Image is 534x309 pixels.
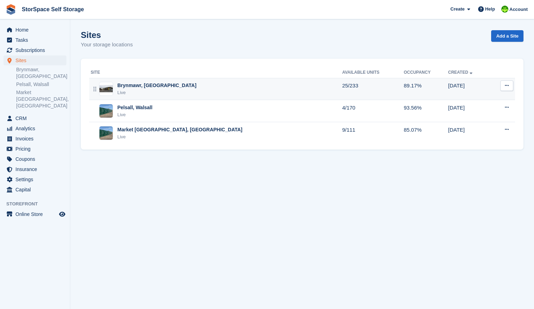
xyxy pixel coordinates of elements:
span: Settings [15,175,58,184]
div: Brynmawr, [GEOGRAPHIC_DATA] [117,82,196,89]
span: Create [450,6,464,13]
th: Available Units [342,67,404,78]
a: Add a Site [491,30,523,42]
a: menu [4,45,66,55]
img: Image of Pelsall, Walsall site [99,104,113,118]
td: 93.56% [404,100,448,122]
a: menu [4,134,66,144]
td: [DATE] [448,78,490,100]
a: menu [4,164,66,174]
span: Storefront [6,200,70,208]
a: Market [GEOGRAPHIC_DATA], [GEOGRAPHIC_DATA] [16,89,66,109]
th: Site [89,67,342,78]
div: Market [GEOGRAPHIC_DATA], [GEOGRAPHIC_DATA] [117,126,242,133]
div: Pelsall, Walsall [117,104,152,111]
p: Your storage locations [81,41,133,49]
span: Pricing [15,144,58,154]
div: Live [117,111,152,118]
span: Online Store [15,209,58,219]
td: [DATE] [448,122,490,144]
a: menu [4,113,66,123]
a: menu [4,144,66,154]
a: Preview store [58,210,66,218]
a: menu [4,25,66,35]
img: stora-icon-8386f47178a22dfd0bd8f6a31ec36ba5ce8667c1dd55bd0f319d3a0aa187defe.svg [6,4,16,15]
a: menu [4,154,66,164]
td: 4/170 [342,100,404,122]
td: [DATE] [448,100,490,122]
span: Help [485,6,495,13]
a: menu [4,185,66,195]
span: Subscriptions [15,45,58,55]
a: Pelsall, Walsall [16,81,66,88]
div: Live [117,133,242,140]
span: Insurance [15,164,58,174]
a: menu [4,55,66,65]
img: Image of Market Drayton, Shropshire site [99,126,113,140]
div: Live [117,89,196,96]
a: Created [448,70,474,75]
h1: Sites [81,30,133,40]
td: 85.07% [404,122,448,144]
td: 89.17% [404,78,448,100]
span: Analytics [15,124,58,133]
span: Sites [15,55,58,65]
span: Home [15,25,58,35]
span: Account [509,6,528,13]
a: menu [4,209,66,219]
img: Image of Brynmawr, South Wales site [99,84,113,93]
td: 25/233 [342,78,404,100]
a: menu [4,175,66,184]
a: menu [4,124,66,133]
span: Capital [15,185,58,195]
span: Coupons [15,154,58,164]
th: Occupancy [404,67,448,78]
a: StorSpace Self Storage [19,4,87,15]
a: Brynmawr, [GEOGRAPHIC_DATA] [16,66,66,80]
span: Invoices [15,134,58,144]
span: Tasks [15,35,58,45]
a: menu [4,35,66,45]
img: paul catt [501,6,508,13]
span: CRM [15,113,58,123]
td: 9/111 [342,122,404,144]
